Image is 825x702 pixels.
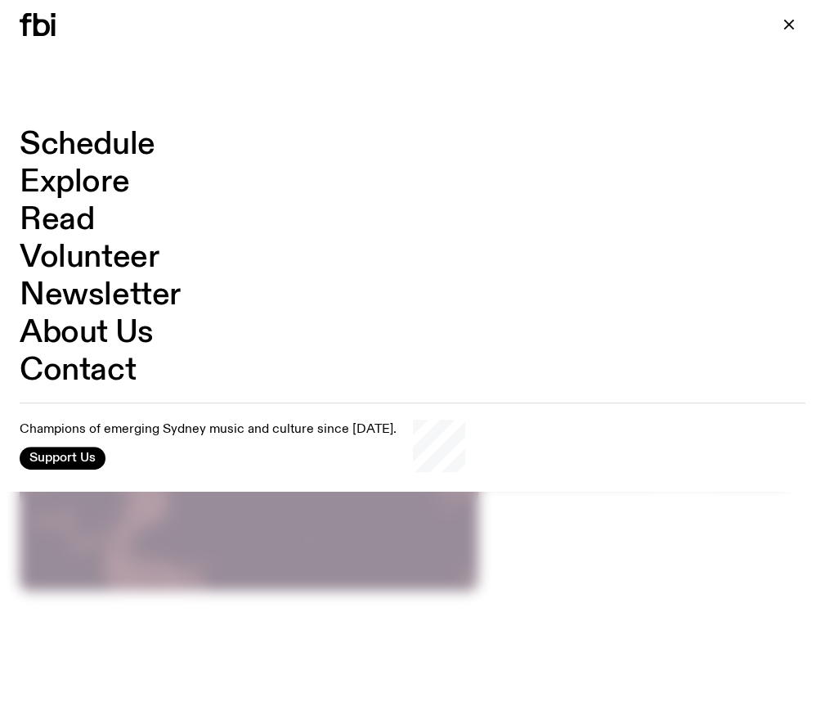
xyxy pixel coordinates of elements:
a: About Us [20,317,154,349]
a: Volunteer [20,242,159,273]
a: Explore [20,167,129,198]
a: Newsletter [20,280,181,311]
a: Read [20,205,94,236]
a: Contact [20,355,136,386]
span: Support Us [29,451,96,466]
a: Schedule [20,129,155,160]
button: Support Us [20,447,105,470]
p: Champions of emerging Sydney music and culture since [DATE]. [20,423,397,439]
